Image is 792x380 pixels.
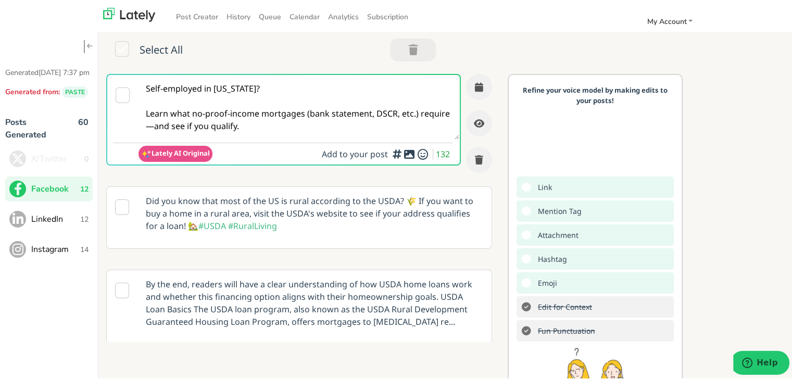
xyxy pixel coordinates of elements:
[390,36,436,59] button: Trash 0 Post
[363,6,412,23] a: Subscription
[533,178,555,193] span: Add a link to drive traffic to a website or landing page.
[5,235,93,260] button: Instagram14
[5,144,93,169] button: X/Twitter0
[533,273,560,288] span: Add emojis to clarify and drive home the tone of your message.
[533,225,581,240] span: Add a video or photo or swap out the default image from any link for increased visual appeal.
[290,10,320,20] span: Calendar
[5,65,93,76] p: Generated
[466,72,492,98] button: Schedule this Post
[103,6,155,20] img: lately_logo_nav.700ca2e7.jpg
[141,147,152,157] img: pYdxOytzgAAAABJRU5ErkJggg==
[228,218,277,230] span: #RuralLiving
[39,66,90,75] span: [DATE] 7:37 pm
[417,152,429,153] i: Add emojis to clarify and drive home the tone of your message.
[5,205,93,230] button: LinkedIn12
[647,15,686,24] span: My Account
[403,152,416,153] i: Add a video or photo or swap out the default image from any link for increased visual appeal
[198,218,226,230] span: #USDA
[80,182,89,193] span: 12
[152,146,210,156] span: Lately AI Original
[5,114,57,139] p: Posts Generated
[533,249,570,264] span: Add hashtags for context vs. index rankings for increased engagement.
[31,211,80,223] span: LinkedIn
[138,185,491,238] p: Did you know that most of the US is rural according to the USDA? 🌾 If you want to buy a home in a...
[324,6,363,23] a: Analytics
[31,181,80,193] span: Facebook
[643,11,697,28] a: My Account
[5,85,60,95] span: Generated from:
[255,6,285,23] a: Queue
[80,212,89,223] span: 12
[222,6,255,23] a: History
[140,41,183,57] span: Select All
[84,151,89,162] span: 0
[62,84,88,96] span: PASTE
[466,108,492,134] button: Preview this Post
[138,268,491,334] p: By the end, readers will have a clear understanding of how USDA home loans work and whether this ...
[466,145,492,171] button: Trash this Post
[80,242,89,253] span: 14
[436,146,452,158] span: 132
[533,201,584,217] span: Add mention tags to leverage the sharing power of others.
[5,174,93,199] button: Facebook12
[533,321,598,336] s: Add exclamation marks, ellipses, etc. to better communicate tone.
[78,114,89,144] span: 60
[31,150,84,163] span: X/Twitter
[172,6,222,23] a: Post Creator
[31,241,80,254] span: Instagram
[533,297,595,312] s: Double-check the A.I. to make sure nothing wonky got thru.
[733,349,789,375] iframe: Opens a widget where you can find more information
[522,83,669,104] p: Refine your voice model by making edits to your posts!
[322,146,391,158] span: Add to your post
[285,6,324,23] a: Calendar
